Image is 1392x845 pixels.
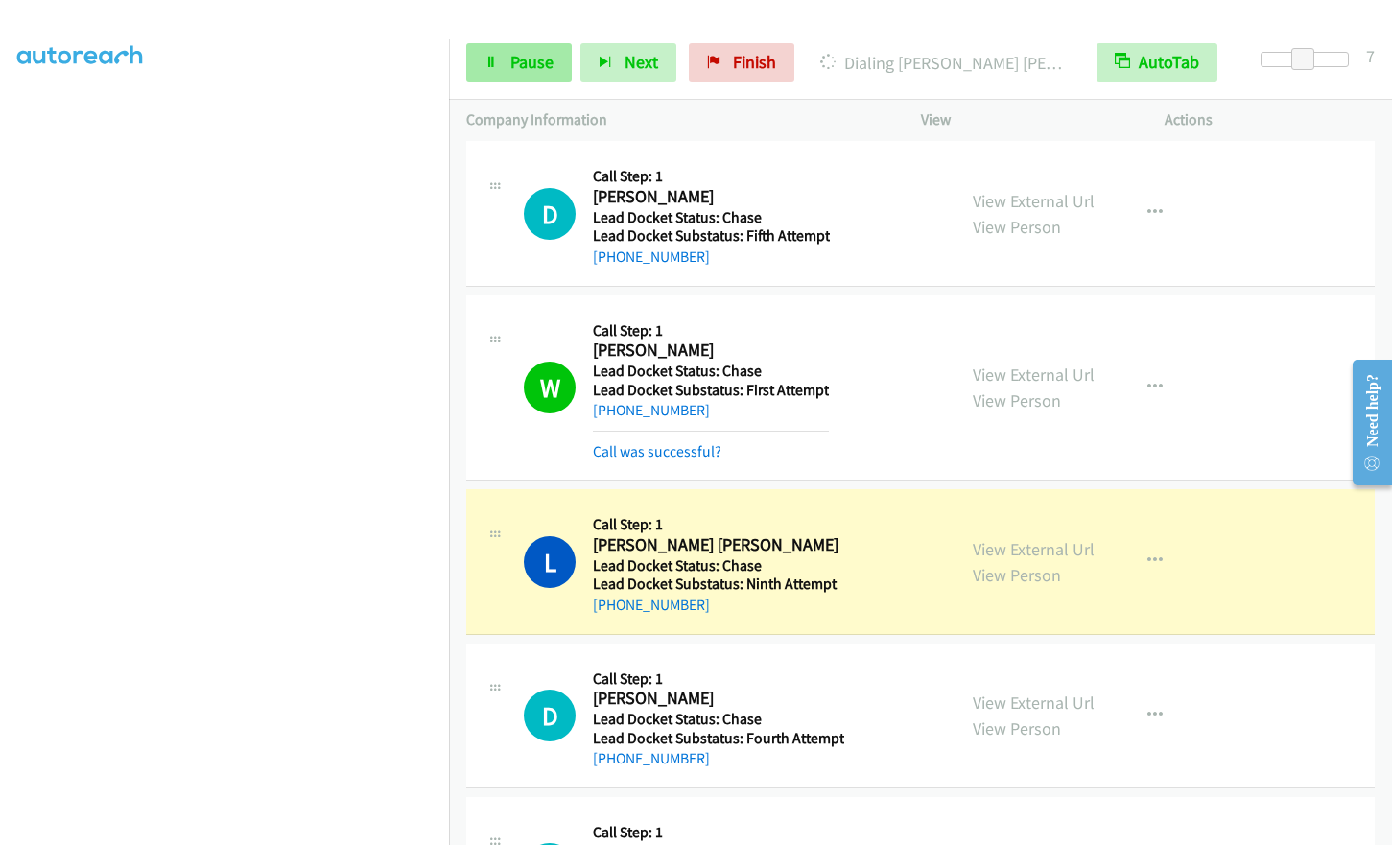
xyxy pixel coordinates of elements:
[973,564,1061,586] a: View Person
[593,186,830,208] h2: [PERSON_NAME]
[593,247,710,266] a: [PHONE_NUMBER]
[973,692,1095,714] a: View External Url
[973,216,1061,238] a: View Person
[593,729,844,748] h5: Lead Docket Substatus: Fourth Attempt
[973,364,1095,386] a: View External Url
[466,108,886,131] p: Company Information
[593,710,844,729] h5: Lead Docket Status: Chase
[593,749,710,767] a: [PHONE_NUMBER]
[1336,346,1392,499] iframe: Resource Center
[593,556,838,575] h5: Lead Docket Status: Chase
[524,188,576,240] h1: D
[689,43,794,82] a: Finish
[593,167,830,186] h5: Call Step: 1
[593,321,829,340] h5: Call Step: 1
[973,538,1095,560] a: View External Url
[524,362,576,413] h1: W
[973,717,1061,739] a: View Person
[1366,43,1375,69] div: 7
[593,596,710,614] a: [PHONE_NUMBER]
[524,690,576,741] h1: D
[510,51,554,73] span: Pause
[593,823,835,842] h5: Call Step: 1
[820,50,1062,76] p: Dialing [PERSON_NAME] [PERSON_NAME]
[593,226,830,246] h5: Lead Docket Substatus: Fifth Attempt
[1097,43,1217,82] button: AutoTab
[625,51,658,73] span: Next
[593,515,838,534] h5: Call Step: 1
[580,43,676,82] button: Next
[973,190,1095,212] a: View External Url
[593,442,721,460] a: Call was successful?
[593,534,838,556] h2: [PERSON_NAME] [PERSON_NAME]
[593,575,838,594] h5: Lead Docket Substatus: Ninth Attempt
[593,381,829,400] h5: Lead Docket Substatus: First Attempt
[921,108,1131,131] p: View
[593,401,710,419] a: [PHONE_NUMBER]
[593,688,844,710] h2: [PERSON_NAME]
[593,340,829,362] h2: [PERSON_NAME]
[524,536,576,588] h1: L
[1165,108,1375,131] p: Actions
[466,43,572,82] a: Pause
[593,208,830,227] h5: Lead Docket Status: Chase
[593,669,844,689] h5: Call Step: 1
[733,51,776,73] span: Finish
[593,362,829,381] h5: Lead Docket Status: Chase
[973,389,1061,411] a: View Person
